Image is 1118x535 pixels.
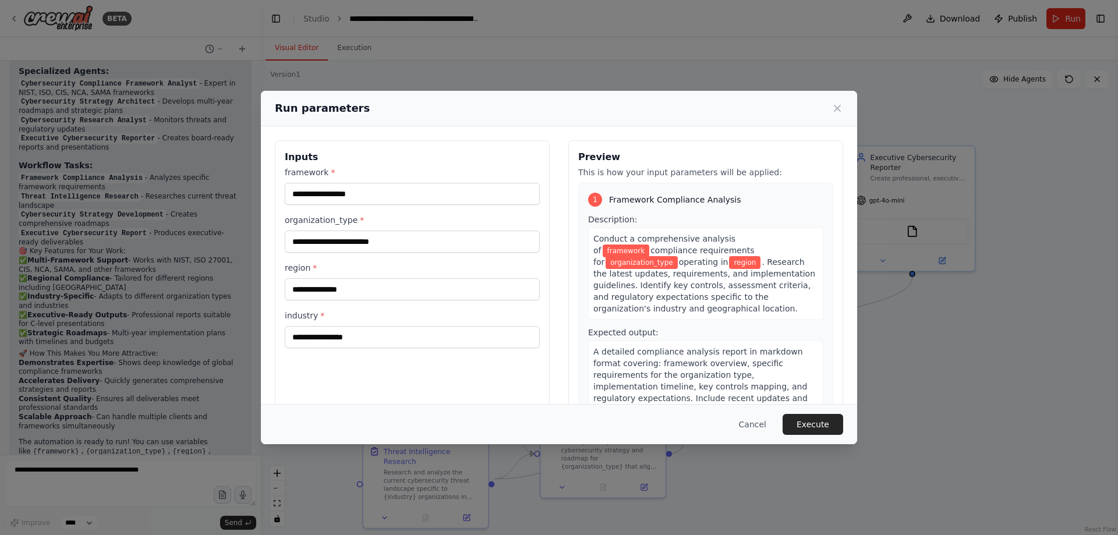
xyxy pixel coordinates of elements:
span: compliance requirements for [593,246,755,267]
span: operating in [679,257,728,267]
label: organization_type [285,214,540,226]
button: Cancel [730,414,776,435]
label: framework [285,166,540,178]
label: industry [285,310,540,321]
span: . Research the latest updates, requirements, and implementation guidelines. Identify key controls... [593,257,815,313]
span: Variable: region [729,256,760,269]
label: region [285,262,540,274]
div: 1 [588,193,602,207]
p: This is how your input parameters will be applied: [578,166,833,178]
span: Variable: framework [603,245,650,257]
span: Conduct a comprehensive analysis of [593,234,735,255]
h3: Preview [578,150,833,164]
h2: Run parameters [275,100,370,116]
span: Description: [588,215,637,224]
h3: Inputs [285,150,540,164]
span: Framework Compliance Analysis [609,194,741,206]
span: A detailed compliance analysis report in markdown format covering: framework overview, specific r... [593,347,808,414]
span: Variable: organization_type [606,256,677,269]
span: Expected output: [588,328,659,337]
button: Execute [783,414,843,435]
